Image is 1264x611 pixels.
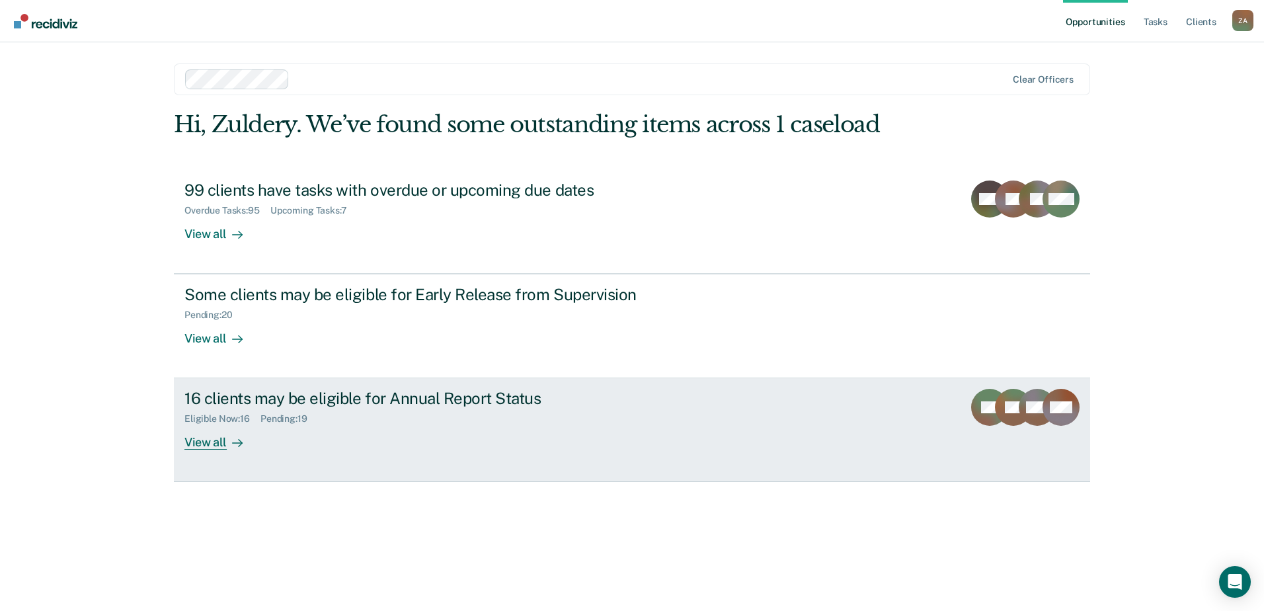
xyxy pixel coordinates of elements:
[270,205,358,216] div: Upcoming Tasks : 7
[184,425,258,450] div: View all
[1232,10,1253,31] button: Profile dropdown button
[1232,10,1253,31] div: Z A
[174,274,1090,378] a: Some clients may be eligible for Early Release from SupervisionPending:20View all
[184,216,258,241] div: View all
[1219,566,1251,598] div: Open Intercom Messenger
[14,14,77,28] img: Recidiviz
[184,389,649,408] div: 16 clients may be eligible for Annual Report Status
[184,181,649,200] div: 99 clients have tasks with overdue or upcoming due dates
[1013,74,1074,85] div: Clear officers
[174,170,1090,274] a: 99 clients have tasks with overdue or upcoming due datesOverdue Tasks:95Upcoming Tasks:7View all
[184,285,649,304] div: Some clients may be eligible for Early Release from Supervision
[184,413,260,425] div: Eligible Now : 16
[260,413,318,425] div: Pending : 19
[184,205,270,216] div: Overdue Tasks : 95
[174,111,907,138] div: Hi, Zuldery. We’ve found some outstanding items across 1 caseload
[174,378,1090,482] a: 16 clients may be eligible for Annual Report StatusEligible Now:16Pending:19View all
[184,321,258,346] div: View all
[184,309,243,321] div: Pending : 20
